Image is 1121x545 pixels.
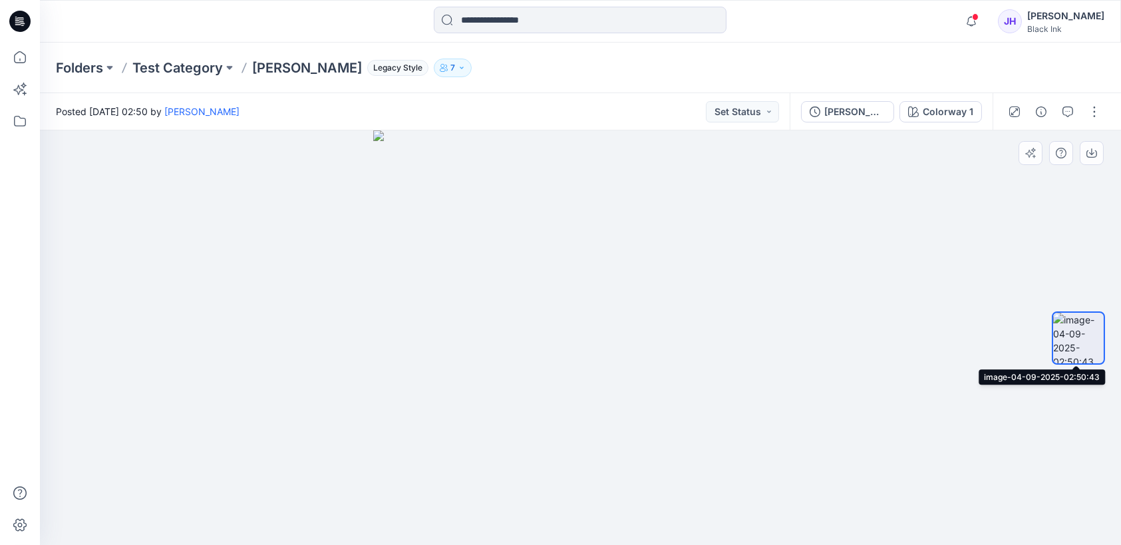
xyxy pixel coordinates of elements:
a: [PERSON_NAME] [164,106,240,117]
button: [PERSON_NAME] [801,101,894,122]
div: [PERSON_NAME] [824,104,885,119]
p: [PERSON_NAME] [252,59,362,77]
div: Colorway 1 [923,104,973,119]
span: Posted [DATE] 02:50 by [56,104,240,118]
a: Folders [56,59,103,77]
span: Legacy Style [367,60,428,76]
div: [PERSON_NAME] [1027,8,1104,24]
div: JH [998,9,1022,33]
button: 7 [434,59,472,77]
img: eyJhbGciOiJIUzI1NiIsImtpZCI6IjAiLCJzbHQiOiJzZXMiLCJ0eXAiOiJKV1QifQ.eyJkYXRhIjp7InR5cGUiOiJzdG9yYW... [373,130,788,545]
button: Colorway 1 [899,101,982,122]
div: Black Ink [1027,24,1104,34]
button: Legacy Style [362,59,428,77]
a: Test Category [132,59,223,77]
button: Details [1031,101,1052,122]
img: image-04-09-2025-02:50:43 [1053,313,1104,363]
p: 7 [450,61,455,75]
